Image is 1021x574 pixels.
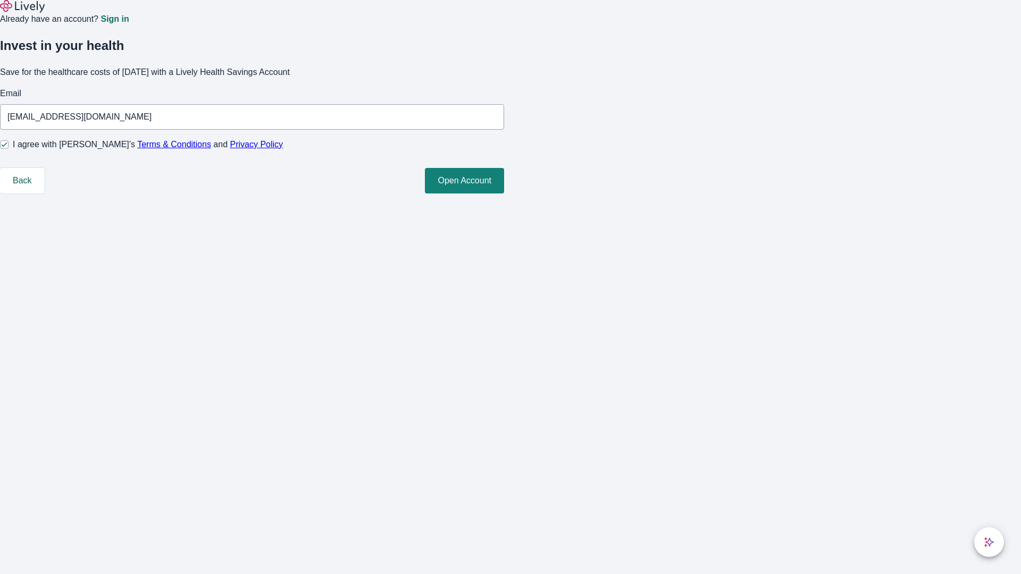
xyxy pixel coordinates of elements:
a: Sign in [101,15,129,23]
button: Open Account [425,168,504,193]
span: I agree with [PERSON_NAME]’s and [13,138,283,151]
svg: Lively AI Assistant [984,537,994,547]
button: chat [974,527,1004,557]
a: Privacy Policy [230,140,283,149]
a: Terms & Conditions [137,140,211,149]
